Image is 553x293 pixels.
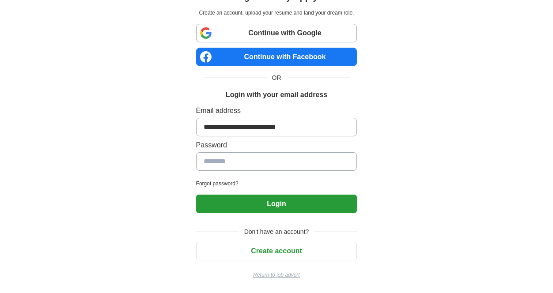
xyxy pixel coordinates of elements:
[196,242,357,260] button: Create account
[267,73,287,83] span: OR
[196,105,357,116] label: Email address
[196,24,357,42] a: Continue with Google
[196,271,357,279] a: Return to job advert
[196,195,357,213] button: Login
[198,9,356,17] p: Create an account, upload your resume and land your dream role.
[196,180,357,188] a: Forgot password?
[226,90,327,100] h1: Login with your email address
[196,247,357,255] a: Create account
[196,48,357,66] a: Continue with Facebook
[239,227,314,237] span: Don't have an account?
[196,140,357,150] label: Password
